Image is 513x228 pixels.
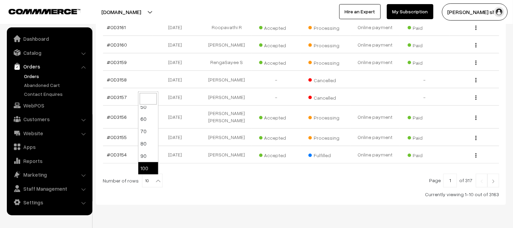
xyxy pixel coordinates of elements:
td: Online payment [351,129,400,146]
span: Processing [309,113,343,122]
td: - [251,71,301,88]
span: of 317 [460,178,473,183]
td: [DATE] [152,106,202,129]
a: Dashboard [9,33,90,45]
li: 100 [138,162,158,175]
a: Contact Enquires [22,90,90,98]
img: COMMMERCE [9,9,80,14]
td: [DATE] [152,129,202,146]
span: Paid [408,23,442,31]
span: Accepted [259,58,293,66]
span: Accepted [259,150,293,159]
td: [DATE] [152,18,202,36]
a: Website [9,127,90,139]
span: Processing [309,133,343,142]
span: Number of rows [103,177,139,185]
img: Menu [476,96,477,100]
span: Paid [408,133,442,142]
img: Menu [476,116,477,120]
a: Marketing [9,168,90,181]
span: Accepted [259,40,293,49]
img: Menu [476,26,477,30]
td: [PERSON_NAME] [202,146,252,164]
td: Online payment [351,53,400,71]
td: [DATE] [152,71,202,88]
a: #OD3155 [107,135,127,140]
span: Processing [309,58,343,66]
img: Menu [476,43,477,48]
a: #OD3159 [107,59,127,65]
td: [DATE] [152,36,202,53]
button: [DOMAIN_NAME] [77,3,165,21]
img: Menu [476,78,477,83]
a: Hire an Expert [339,4,381,19]
td: [PERSON_NAME] [PERSON_NAME] [202,106,252,129]
a: WebPOS [9,99,90,112]
span: Processing [309,40,343,49]
span: Paid [408,58,442,66]
li: 50 [138,101,158,113]
span: Paid [408,150,442,159]
span: Accepted [259,23,293,31]
td: RengaSayee S [202,53,252,71]
a: Staff Management [9,182,90,195]
span: Accepted [259,133,293,142]
td: Online payment [351,36,400,53]
a: COMMMERCE [9,7,68,15]
td: - [400,88,450,106]
a: Abandoned Cart [22,81,90,89]
li: 90 [138,150,158,162]
img: Menu [476,61,477,65]
td: [PERSON_NAME] [202,71,252,88]
a: #OD3154 [107,152,127,158]
td: [DATE] [152,146,202,164]
a: #OD3158 [107,77,127,83]
img: Right [490,179,497,183]
td: [DATE] [152,53,202,71]
img: Menu [476,136,477,140]
span: Page [429,178,441,183]
a: Orders [22,73,90,80]
td: [DATE] [152,88,202,106]
a: My Subscription [387,4,434,19]
a: #OD3157 [107,94,127,100]
td: Online payment [351,146,400,164]
td: - [251,88,301,106]
a: Settings [9,196,90,208]
a: #OD3160 [107,42,127,48]
span: Cancelled [309,75,343,84]
li: 60 [138,113,158,125]
td: - [400,71,450,88]
img: user [494,7,504,17]
span: Cancelled [309,92,343,101]
li: 70 [138,125,158,138]
a: Customers [9,113,90,125]
td: Online payment [351,18,400,36]
td: [PERSON_NAME] [202,88,252,106]
a: #OD3156 [107,114,127,120]
a: Orders [9,60,90,73]
span: Paid [408,40,442,49]
img: Left [479,179,485,183]
a: Reports [9,155,90,167]
li: 80 [138,138,158,150]
span: Paid [408,113,442,122]
div: Currently viewing 1-10 out of 3163 [103,191,499,198]
img: Menu [476,153,477,158]
td: [PERSON_NAME] [202,129,252,146]
td: [PERSON_NAME] [202,36,252,53]
button: [PERSON_NAME] sha… [442,3,508,21]
span: 10 [142,174,163,188]
span: Accepted [259,113,293,122]
td: Roopavathi R [202,18,252,36]
span: Processing [309,23,343,31]
a: Apps [9,141,90,153]
span: Fulfilled [309,150,343,159]
a: Catalog [9,47,90,59]
span: 10 [142,174,162,188]
td: Online payment [351,106,400,129]
a: #OD3161 [107,24,126,30]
